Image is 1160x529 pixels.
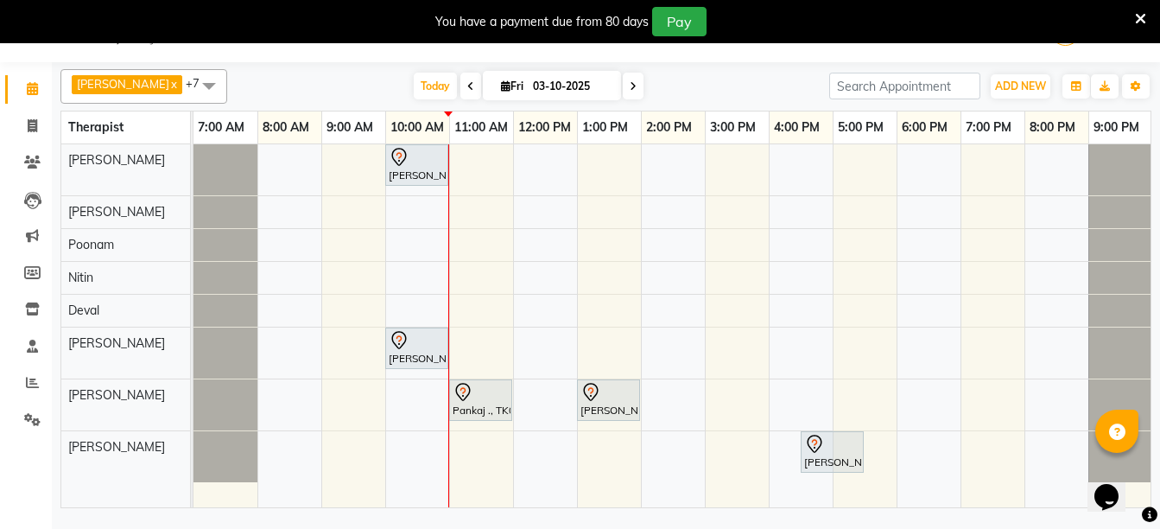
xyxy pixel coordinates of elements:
a: 6:00 PM [897,115,952,140]
input: Search Appointment [829,73,980,99]
a: 7:00 AM [193,115,249,140]
div: [PERSON_NAME], TK05, 01:00 PM-02:00 PM, Deep Tissue Massage With Wintergreen Oil 60 Min [579,382,638,418]
a: 5:00 PM [834,115,888,140]
a: 9:00 AM [322,115,377,140]
button: ADD NEW [991,74,1050,99]
a: 8:00 PM [1025,115,1080,140]
a: 3:00 PM [706,115,760,140]
div: Pankaj ., TK02, 11:00 AM-12:00 PM, Deep Tissue Massage With Wintergreen Oil 60 Min [451,382,510,418]
a: 10:00 AM [386,115,448,140]
div: [PERSON_NAME], TK01, 10:00 AM-11:00 AM, Deep Tissue Massage With Wintergreen Oil 60 Min [387,330,447,366]
a: 8:00 AM [258,115,314,140]
span: [PERSON_NAME] [68,204,165,220]
span: Fri [497,80,528,92]
a: x [169,77,177,91]
a: 9:00 PM [1089,115,1144,140]
a: 7:00 PM [961,115,1016,140]
div: You have a payment due from 80 days [435,13,649,31]
span: ADD NEW [995,80,1046,92]
a: 11:00 AM [450,115,512,140]
span: +7 [186,76,212,90]
span: Poonam [68,237,114,252]
span: [PERSON_NAME] [68,335,165,351]
span: [PERSON_NAME] [77,77,169,91]
button: Pay [652,7,707,36]
iframe: chat widget [1087,460,1143,512]
a: 1:00 PM [578,115,632,140]
span: Deval [68,303,99,318]
span: Therapist [68,119,124,135]
div: [PERSON_NAME], TK04, 10:00 AM-11:00 AM, Swedish Massage With Sesame Oil 60 Min [387,147,447,183]
span: [PERSON_NAME] [68,439,165,455]
span: Today [414,73,457,99]
a: 12:00 PM [514,115,575,140]
a: 4:00 PM [770,115,824,140]
a: 2:00 PM [642,115,696,140]
span: [PERSON_NAME] [68,152,165,168]
span: Nitin [68,270,93,285]
input: 2025-10-03 [528,73,614,99]
div: [PERSON_NAME], TK03, 04:30 PM-05:30 PM, Swedish Massage With Sesame Oil 60 Min [802,434,862,470]
span: [PERSON_NAME] [68,387,165,403]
